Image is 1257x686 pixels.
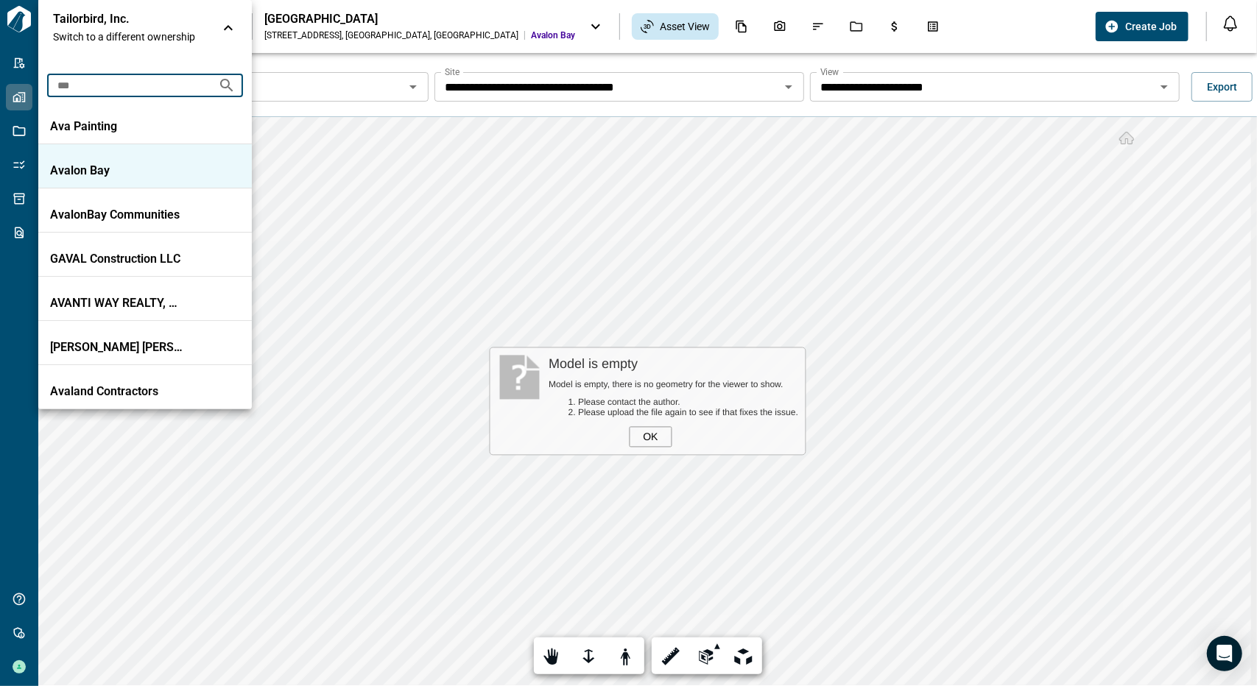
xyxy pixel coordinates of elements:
[53,12,186,26] p: Tailorbird, Inc.
[50,340,183,355] p: [PERSON_NAME] [PERSON_NAME]
[50,384,183,399] p: Avaland Contractors
[1207,636,1242,671] div: Open Intercom Messenger
[212,71,242,100] button: Search organizations
[50,296,183,311] p: AVANTI WAY REALTY, LLC
[50,252,183,266] p: GAVAL Construction LLC
[50,163,183,178] p: Avalon Bay
[53,29,208,44] span: Switch to a different ownership
[50,119,183,134] p: Ava Painting
[50,208,183,222] p: AvalonBay Communities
